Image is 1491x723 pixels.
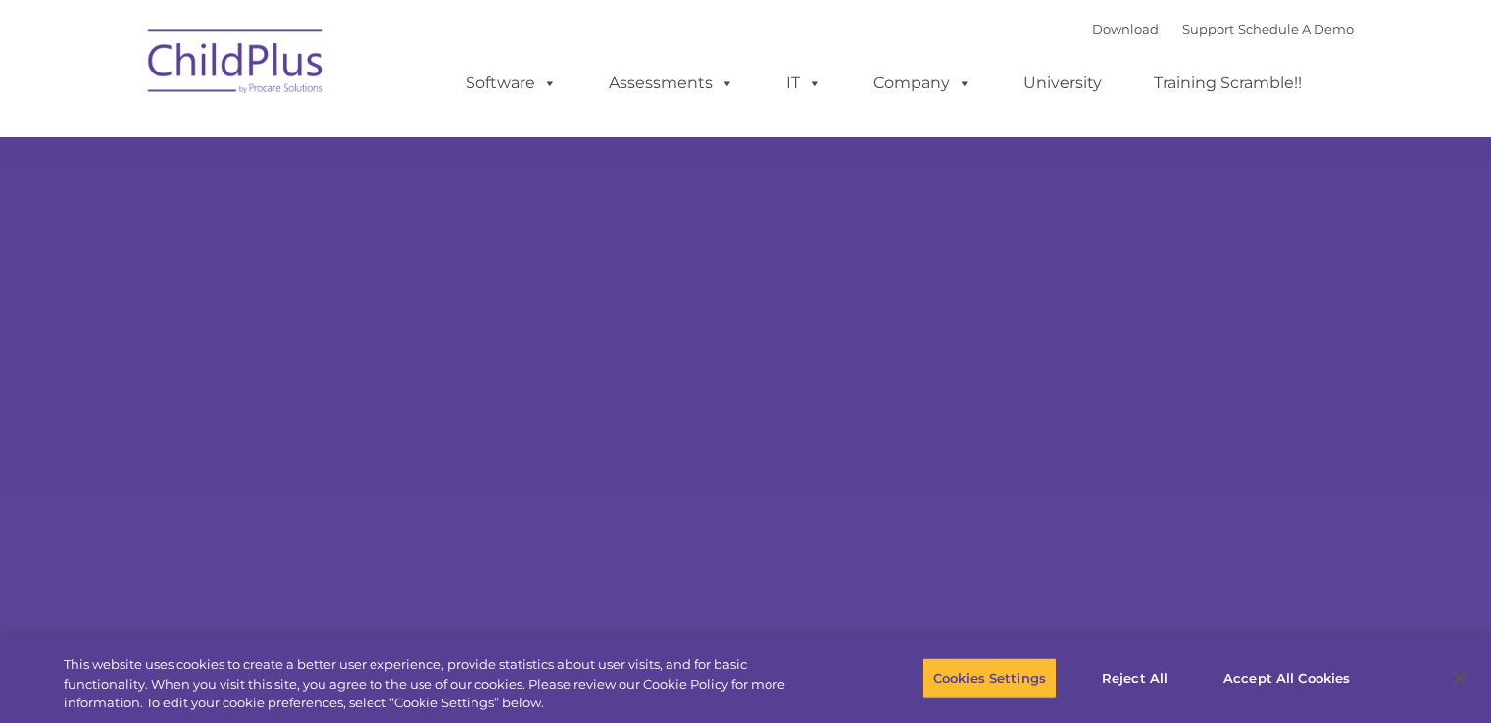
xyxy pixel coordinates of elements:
a: Software [446,64,576,103]
a: Company [854,64,991,103]
div: This website uses cookies to create a better user experience, provide statistics about user visit... [64,655,820,713]
a: Assessments [589,64,754,103]
a: Training Scramble!! [1134,64,1321,103]
a: Support [1182,22,1234,37]
font: | [1092,22,1354,37]
button: Cookies Settings [922,657,1057,699]
img: ChildPlus by Procare Solutions [138,16,334,114]
button: Close [1438,656,1481,699]
a: IT [767,64,841,103]
a: University [1004,64,1121,103]
a: Download [1092,22,1159,37]
a: Schedule A Demo [1238,22,1354,37]
button: Accept All Cookies [1213,657,1361,699]
button: Reject All [1073,657,1196,699]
